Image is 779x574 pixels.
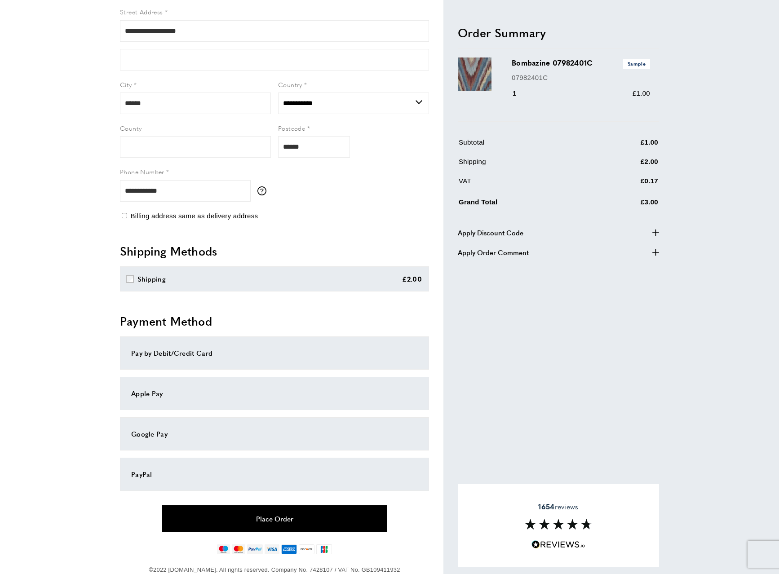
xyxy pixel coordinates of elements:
h2: Payment Method [120,313,429,329]
img: Bombazine 07982401C [458,57,491,91]
img: visa [265,544,279,554]
span: reviews [538,502,578,511]
img: jcb [316,544,332,554]
div: Apple Pay [131,388,418,399]
span: Sample [623,59,650,68]
p: 07982401C [512,72,650,83]
img: discover [299,544,314,554]
span: Phone Number [120,167,164,176]
td: Shipping [459,156,595,174]
div: £2.00 [402,274,422,284]
div: Shipping [137,274,166,284]
span: Postcode [278,124,305,132]
input: Billing address same as delivery address [122,213,127,218]
button: Place Order [162,505,387,532]
span: County [120,124,142,132]
td: Grand Total [459,195,595,214]
div: PayPal [131,469,418,480]
td: £2.00 [596,156,658,174]
img: maestro [217,544,230,554]
h2: Order Summary [458,24,659,40]
button: More information [257,186,271,195]
strong: 1654 [538,501,554,512]
div: 1 [512,88,529,99]
span: Street Address [120,7,163,16]
h2: Shipping Methods [120,243,429,259]
td: £0.17 [596,176,658,193]
img: mastercard [232,544,245,554]
img: paypal [247,544,263,554]
span: Apply Order Comment [458,247,529,257]
td: £3.00 [596,195,658,214]
span: City [120,80,132,89]
span: Country [278,80,302,89]
td: VAT [459,176,595,193]
div: Pay by Debit/Credit Card [131,348,418,358]
span: £1.00 [633,89,650,97]
span: Billing address same as delivery address [130,212,258,220]
img: Reviews.io 5 stars [531,540,585,549]
span: ©2022 [DOMAIN_NAME]. All rights reserved. Company No. 7428107 / VAT No. GB109411932 [149,566,400,573]
img: american-express [281,544,297,554]
img: Reviews section [525,519,592,530]
div: Google Pay [131,428,418,439]
td: Subtotal [459,137,595,155]
h3: Bombazine 07982401C [512,57,650,68]
td: £1.00 [596,137,658,155]
span: Apply Discount Code [458,227,523,238]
